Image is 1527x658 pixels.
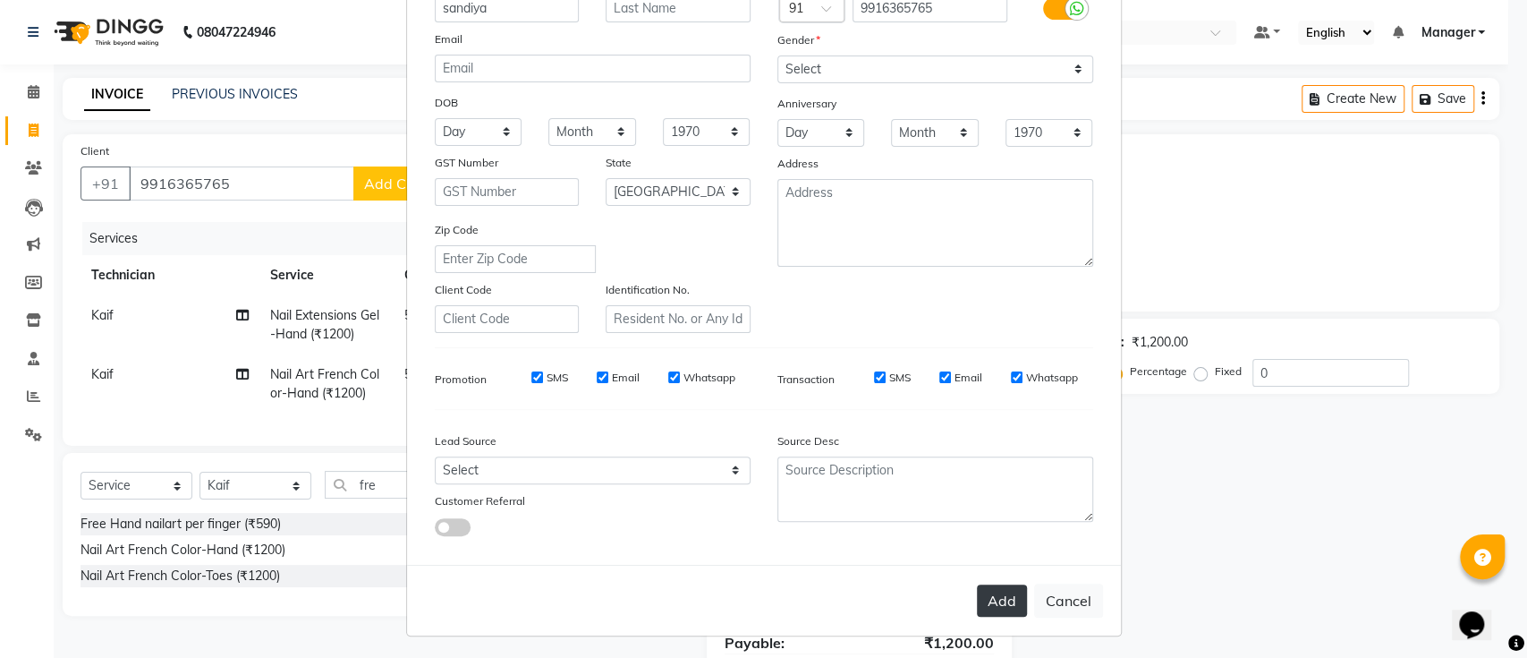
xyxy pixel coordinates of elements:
[435,95,458,111] label: DOB
[777,32,820,48] label: Gender
[435,433,496,449] label: Lead Source
[435,178,580,206] input: GST Number
[777,96,836,112] label: Anniversary
[435,55,751,82] input: Email
[954,370,982,386] label: Email
[435,282,492,298] label: Client Code
[1452,586,1509,640] iframe: chat widget
[606,155,632,171] label: State
[606,305,751,333] input: Resident No. or Any Id
[435,493,525,509] label: Customer Referral
[435,372,487,388] label: Promotion
[435,305,580,333] input: Client Code
[435,222,479,238] label: Zip Code
[435,245,596,273] input: Enter Zip Code
[889,370,911,386] label: SMS
[777,372,835,388] label: Transaction
[777,156,819,172] label: Address
[777,433,839,449] label: Source Desc
[1026,370,1078,386] label: Whatsapp
[683,370,735,386] label: Whatsapp
[606,282,690,298] label: Identification No.
[435,155,498,171] label: GST Number
[547,370,568,386] label: SMS
[612,370,640,386] label: Email
[1034,584,1103,618] button: Cancel
[977,585,1027,617] button: Add
[435,31,462,47] label: Email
